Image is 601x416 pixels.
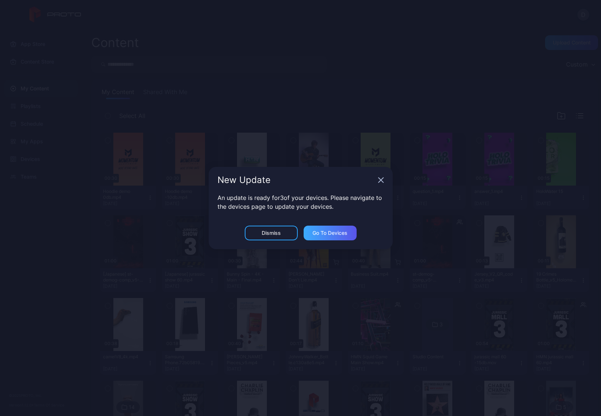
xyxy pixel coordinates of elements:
button: Go to devices [304,226,357,240]
button: Dismiss [245,226,298,240]
div: New Update [218,176,375,184]
p: An update is ready for 3 of your devices. Please navigate to the devices page to update your devi... [218,193,384,211]
div: Dismiss [262,230,281,236]
div: Go to devices [312,230,347,236]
